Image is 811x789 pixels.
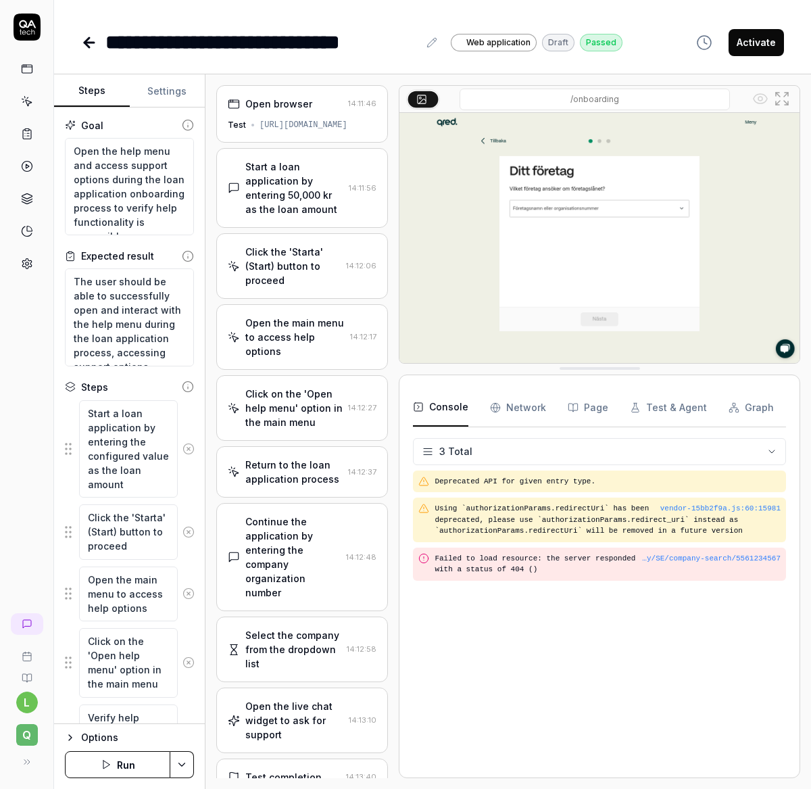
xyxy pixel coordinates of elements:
div: Suggestions [65,704,194,761]
button: Settings [130,75,205,107]
div: Passed [580,34,622,51]
div: Test completion [245,770,322,784]
button: Page [568,389,608,427]
time: 14:12:58 [347,644,376,654]
button: l [16,692,38,713]
button: Open in full screen [771,88,793,110]
div: Suggestions [65,627,194,698]
div: vendor-15bb2f9a.js : 60 : 15981 [660,503,781,515]
div: Suggestions [65,504,194,560]
pre: Failed to load resource: the server responded with a status of 404 () [435,553,781,575]
time: 14:12:06 [346,261,376,270]
a: Documentation [5,662,48,684]
time: 14:12:37 [348,467,376,477]
time: 14:11:46 [348,99,376,108]
div: Draft [542,34,574,51]
div: Start a loan application by entering 50,000 kr as the loan amount [245,160,343,216]
div: Open the main menu to access help options [245,316,345,358]
time: 14:12:17 [350,332,376,341]
span: Web application [466,37,531,49]
a: Web application [451,33,537,51]
time: 14:11:56 [349,183,376,193]
div: Steps [81,380,108,394]
button: Remove step [178,649,199,676]
button: View version history [688,29,720,56]
time: 14:13:10 [349,715,376,725]
div: Test [228,119,246,131]
div: Expected result [81,249,154,263]
button: Activate [729,29,784,56]
div: Select the company from the dropdown list [245,628,341,671]
div: Options [81,730,194,746]
button: Remove step [178,718,199,745]
button: Test & Agent [630,389,707,427]
div: Click the 'Starta' (Start) button to proceed [245,245,341,287]
time: 14:12:48 [346,552,376,562]
img: Screenshot [399,113,800,363]
div: Open the live chat widget to ask for support [245,699,343,742]
div: Return to the loan application process [245,458,343,486]
div: [URL][DOMAIN_NAME] [260,119,347,131]
button: Remove step [178,519,199,546]
span: q [16,724,38,746]
time: 14:12:27 [348,403,376,412]
button: Options [65,730,194,746]
pre: Using `authorizationParams.redirectUri` has been deprecated, please use `authorizationParams.redi... [435,503,781,537]
div: Suggestions [65,400,194,499]
div: Open browser [245,97,312,111]
button: Console [413,389,468,427]
div: Click on the 'Open help menu' option in the main menu [245,387,343,429]
button: Graph [729,389,774,427]
button: vendor-15bb2f9a.js:60:15981 [660,503,781,515]
div: Goal [81,118,103,133]
button: Network [490,389,546,427]
div: Continue the application by entering the company organization number [245,515,341,600]
button: Remove step [178,580,199,607]
button: q [5,713,48,748]
pre: Deprecated API for given entry type. [435,476,781,487]
button: Remove step [178,435,199,462]
a: New conversation [11,613,43,635]
time: 14:13:40 [346,772,376,782]
a: Book a call with us [5,640,48,662]
button: …y/SE/company-search/5561234567 [642,553,781,565]
button: Steps [54,75,130,107]
button: Show all interative elements [749,88,771,110]
div: Suggestions [65,566,194,623]
button: Run [65,751,170,778]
